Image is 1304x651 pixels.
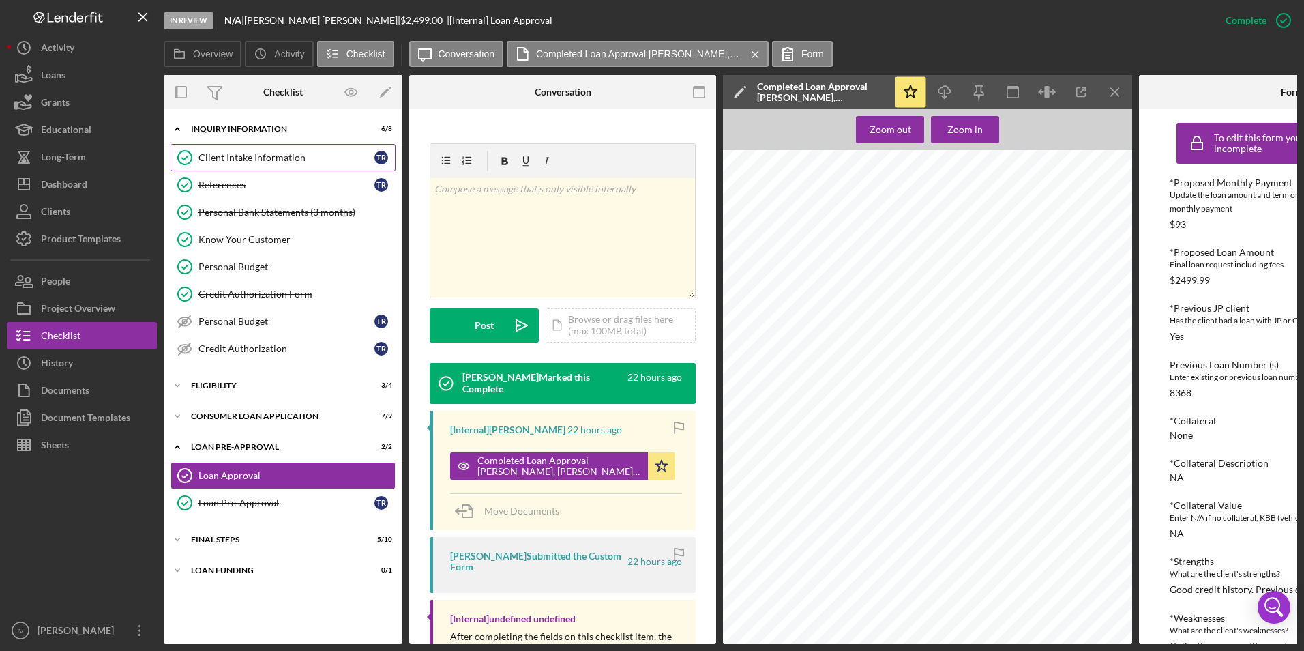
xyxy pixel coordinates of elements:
[627,556,682,567] time: 2025-08-21 16:26
[198,152,374,163] div: Client Intake Information
[7,617,157,644] button: IV[PERSON_NAME]
[7,225,157,252] button: Product Templates
[374,496,388,510] div: t r
[198,179,374,190] div: References
[41,349,73,380] div: History
[224,15,244,26] div: |
[1170,331,1184,342] div: Yes
[409,41,504,67] button: Conversation
[475,308,494,343] div: Post
[430,308,539,343] button: Post
[1170,472,1184,483] div: NA
[198,234,395,245] div: Know Your Customer
[477,455,641,477] div: Completed Loan Approval [PERSON_NAME], [PERSON_NAME] , [PERSON_NAME].pdf
[171,144,396,171] a: Client Intake Informationtr
[7,171,157,198] button: Dashboard
[41,61,65,92] div: Loans
[368,536,392,544] div: 5 / 10
[7,377,157,404] button: Documents
[1281,87,1304,98] div: Form
[171,489,396,517] a: Loan Pre-Approvaltr
[171,280,396,308] a: Credit Authorization Form
[346,48,385,59] label: Checklist
[374,315,388,328] div: t r
[7,34,157,61] a: Activity
[164,12,213,29] div: In Review
[198,289,395,300] div: Credit Authorization Form
[7,295,157,322] a: Project Overview
[1170,528,1184,539] div: NA
[507,41,769,67] button: Completed Loan Approval [PERSON_NAME], [PERSON_NAME] , [PERSON_NAME].pdf
[1170,388,1191,399] div: 8368
[462,372,625,394] div: [PERSON_NAME] Marked this Complete
[7,404,157,431] button: Document Templates
[772,41,833,67] button: Form
[191,443,358,451] div: Loan Pre-Approval
[191,381,358,390] div: Eligibility
[7,61,157,89] button: Loans
[1212,7,1297,34] button: Complete
[947,116,983,143] div: Zoom in
[627,372,682,394] time: 2025-08-21 16:27
[41,295,115,325] div: Project Overview
[368,566,392,575] div: 0 / 1
[450,452,675,480] button: Completed Loan Approval [PERSON_NAME], [PERSON_NAME] , [PERSON_NAME].pdf
[198,343,374,354] div: Credit Authorization
[801,48,824,59] label: Form
[7,116,157,143] button: Educational
[198,497,374,508] div: Loan Pre-Approval
[1170,275,1210,286] div: $2499.99
[198,261,395,272] div: Personal Budget
[450,494,573,528] button: Move Documents
[7,431,157,459] button: Sheets
[368,443,392,451] div: 2 / 2
[7,198,157,225] a: Clients
[870,116,911,143] div: Zoom out
[7,349,157,377] button: History
[171,308,396,335] a: Personal Budgettr
[41,34,74,65] div: Activity
[7,143,157,171] a: Long-Term
[41,404,130,435] div: Document Templates
[224,14,241,26] b: N/A
[567,424,622,435] time: 2025-08-21 16:27
[1170,430,1193,441] div: None
[41,267,70,298] div: People
[171,335,396,362] a: Credit Authorizationtr
[7,322,157,349] button: Checklist
[274,48,304,59] label: Activity
[41,143,86,174] div: Long-Term
[198,470,395,481] div: Loan Approval
[41,198,70,229] div: Clients
[7,267,157,295] button: People
[41,171,87,201] div: Dashboard
[191,125,358,133] div: Inquiry Information
[450,424,565,435] div: [Internal] [PERSON_NAME]
[400,15,447,26] div: $2,499.00
[1226,7,1266,34] div: Complete
[17,627,24,635] text: IV
[317,41,394,67] button: Checklist
[374,151,388,164] div: t r
[41,116,91,147] div: Educational
[7,89,157,116] a: Grants
[374,342,388,356] div: t r
[41,322,80,353] div: Checklist
[368,381,392,390] div: 3 / 4
[198,207,395,218] div: Personal Bank Statements (3 months)
[535,87,591,98] div: Conversation
[368,125,392,133] div: 6 / 8
[41,225,121,256] div: Product Templates
[450,551,625,573] div: [PERSON_NAME] Submitted the Custom Form
[245,41,313,67] button: Activity
[34,617,123,648] div: [PERSON_NAME]
[244,15,400,26] div: [PERSON_NAME] [PERSON_NAME] |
